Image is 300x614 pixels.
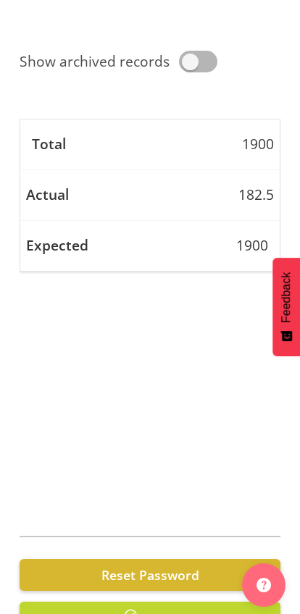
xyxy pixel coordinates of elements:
[20,221,280,272] td: 1900
[20,170,280,221] td: 182.5
[20,559,280,591] button: Reset Password
[20,51,179,72] span: Show archived records
[20,119,280,170] td: 1900
[272,258,300,356] button: Feedback - Show survey
[257,578,271,592] img: help-xxl-2.png
[280,272,293,323] span: Feedback
[101,566,199,584] span: Reset Password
